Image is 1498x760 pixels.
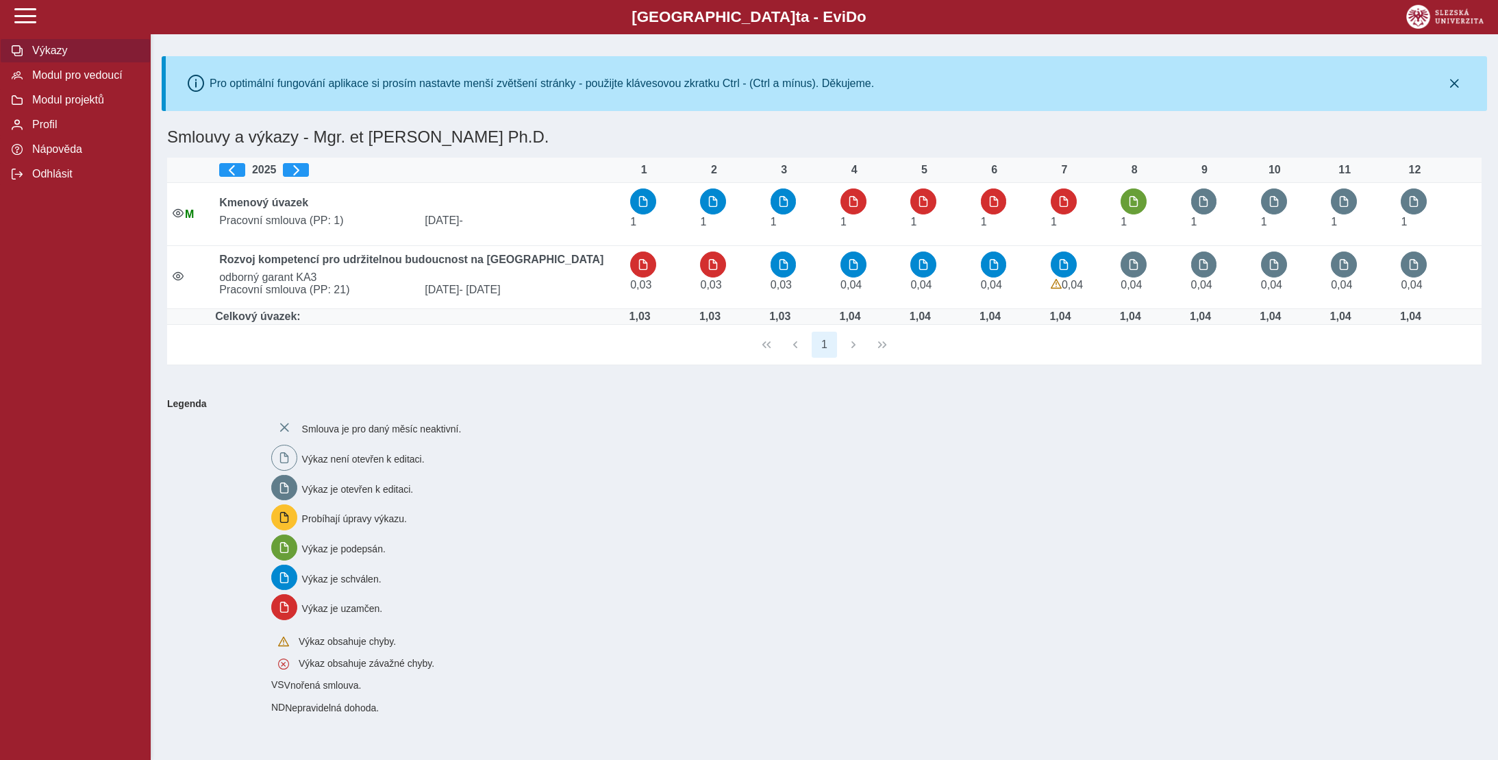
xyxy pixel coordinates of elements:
span: Úvazek : 0,24 h / den. 1,2 h / týden. [630,279,651,291]
span: Výkaz je uzamčen. [302,603,383,614]
span: Modul projektů [28,94,139,106]
span: Úvazek : 0,32 h / den. 1,6 h / týden. [1261,279,1282,291]
span: Výkazy [28,45,139,57]
span: Úvazek : 0,32 h / den. 1,6 h / týden. [1121,279,1142,291]
span: Úvazek : 8 h / den. 40 h / týden. [1051,216,1057,228]
span: Vnořená smlouva. [284,680,362,691]
span: Úvazek : 0,32 h / den. 1,6 h / týden. [981,279,1002,291]
div: Úvazek : 8,32 h / den. 41,6 h / týden. [1257,310,1284,323]
div: Úvazek : 8,32 h / den. 41,6 h / týden. [977,310,1004,323]
div: 9 [1191,164,1219,176]
div: Úvazek : 8,32 h / den. 41,6 h / týden. [1397,310,1424,323]
div: 3 [771,164,798,176]
span: Úvazek : 8 h / den. 40 h / týden. [630,216,636,228]
div: Pro optimální fungování aplikace si prosím nastavte menší zvětšení stránky - použijte klávesovou ... [210,77,874,90]
span: Modul pro vedoucí [28,69,139,82]
span: Úvazek : 8 h / den. 40 h / týden. [771,216,777,228]
span: Výkaz obsahuje upozornění. [1051,279,1062,290]
div: Úvazek : 8,24 h / den. 41,2 h / týden. [696,310,723,323]
span: Úvazek : 8 h / den. 40 h / týden. [1331,216,1337,228]
div: Úvazek : 8,32 h / den. 41,6 h / týden. [906,310,934,323]
div: 6 [981,164,1008,176]
span: Nápověda [28,143,139,156]
span: Smlouva vnořená do kmene [271,679,284,690]
span: - [460,214,463,226]
span: odborný garant KA3 [214,271,625,284]
span: Úvazek : 8 h / den. 40 h / týden. [700,216,706,228]
td: Celkový úvazek: [214,309,625,325]
div: Úvazek : 8,32 h / den. 41,6 h / týden. [1327,310,1354,323]
i: Smlouva je aktivní [173,271,184,282]
span: Výkaz je otevřen k editaci. [302,483,414,494]
div: Úvazek : 8,32 h / den. 41,6 h / týden. [1047,310,1074,323]
span: Úvazek : 0,24 h / den. 1,2 h / týden. [700,279,721,291]
span: Úvazek : 8 h / den. 40 h / týden. [1261,216,1267,228]
span: o [857,8,866,25]
div: Úvazek : 8,32 h / den. 41,6 h / týden. [1187,310,1214,323]
span: Smlouva je pro daný měsíc neaktivní. [302,424,462,434]
span: Odhlásit [28,168,139,180]
span: Pracovní smlouva (PP: 1) [214,214,419,227]
div: 10 [1261,164,1288,176]
div: 8 [1121,164,1148,176]
span: Údaje souhlasí s údaji v Magionu [185,208,194,220]
b: Kmenový úvazek [219,197,308,208]
span: Výkaz obsahuje chyby. [299,636,396,647]
div: Úvazek : 8,24 h / den. 41,2 h / týden. [626,310,653,323]
b: Legenda [162,393,1476,415]
span: D [846,8,857,25]
span: Nepravidelná dohoda. [285,702,379,713]
div: 5 [910,164,938,176]
div: 11 [1331,164,1358,176]
div: 7 [1051,164,1078,176]
span: Probíhají úpravy výkazu. [302,513,407,524]
span: Úvazek : 0,32 h / den. 1,6 h / týden. [1191,279,1212,291]
b: [GEOGRAPHIC_DATA] a - Evi [41,8,1457,26]
span: Úvazek : 8 h / den. 40 h / týden. [981,216,987,228]
span: Úvazek : 8 h / den. 40 h / týden. [1401,216,1407,228]
div: 1 [630,164,658,176]
img: logo_web_su.png [1406,5,1484,29]
span: Úvazek : 8 h / den. 40 h / týden. [1121,216,1127,228]
div: 2 [700,164,727,176]
i: Smlouva je aktivní [173,208,184,219]
span: Úvazek : 0,32 h / den. 1,6 h / týden. [1401,279,1422,291]
span: Výkaz obsahuje závažné chyby. [299,658,434,669]
div: Úvazek : 8,24 h / den. 41,2 h / týden. [766,310,794,323]
span: Výkaz je podepsán. [302,543,386,554]
span: Úvazek : 0,32 h / den. 1,6 h / týden. [840,279,862,291]
span: - [DATE] [460,284,501,295]
div: 4 [840,164,868,176]
div: 12 [1401,164,1428,176]
span: Výkaz není otevřen k editaci. [302,454,425,465]
span: Úvazek : 0,32 h / den. 1,6 h / týden. [1062,279,1083,291]
div: 2025 [219,163,619,177]
span: Profil [28,119,139,131]
h1: Smlouvy a výkazy - Mgr. et [PERSON_NAME] Ph.D. [162,122,1266,152]
span: Úvazek : 0,32 h / den. 1,6 h / týden. [910,279,932,291]
div: Úvazek : 8,32 h / den. 41,6 h / týden. [836,310,864,323]
span: Úvazek : 8 h / den. 40 h / týden. [910,216,916,228]
b: Rozvoj kompetencí pro udržitelnou budoucnost na [GEOGRAPHIC_DATA] [219,254,603,265]
span: Úvazek : 0,32 h / den. 1,6 h / týden. [1331,279,1352,291]
span: [DATE] [419,284,625,296]
button: 1 [812,332,838,358]
span: Úvazek : 0,24 h / den. 1,2 h / týden. [771,279,792,291]
span: Výkaz je schválen. [302,573,382,584]
span: Úvazek : 8 h / den. 40 h / týden. [1191,216,1197,228]
span: Smlouva vnořená do kmene [271,702,285,713]
span: t [795,8,800,25]
div: Úvazek : 8,32 h / den. 41,6 h / týden. [1116,310,1144,323]
span: Úvazek : 8 h / den. 40 h / týden. [840,216,847,228]
span: Pracovní smlouva (PP: 21) [214,284,419,296]
span: [DATE] [419,214,625,227]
